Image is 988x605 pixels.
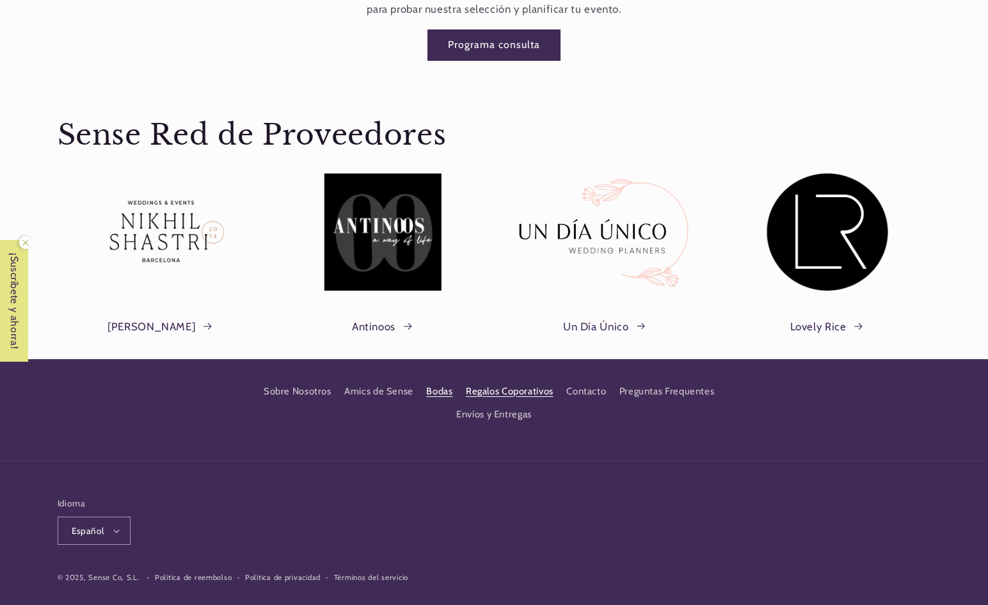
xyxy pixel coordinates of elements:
[566,380,606,403] a: Contacto
[619,380,715,403] a: Preguntas Frequentes
[58,117,447,154] h2: Sense Red de Proveedores
[1,240,28,362] span: ¡Suscríbete y ahorra!
[58,573,139,582] small: © 2025, Sense Co, S.L.
[108,318,214,337] a: [PERSON_NAME]
[344,380,413,403] a: Amics de Sense
[58,497,131,510] h2: Idioma
[790,318,865,337] a: Lovely Rice
[245,572,321,584] a: Política de privacidad
[426,380,452,403] a: Bodas
[334,572,408,584] a: Términos del servicio
[264,383,331,403] a: Sobre Nosotros
[352,318,414,337] a: Antinoos
[456,403,532,426] a: Envíos y Entregas
[58,517,131,545] button: Español
[563,318,647,337] a: Un Día Único
[72,524,104,537] span: Español
[155,572,232,584] a: Política de reembolso
[427,29,561,61] button: Programa consulta
[466,380,554,403] a: Regalos Coporativos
